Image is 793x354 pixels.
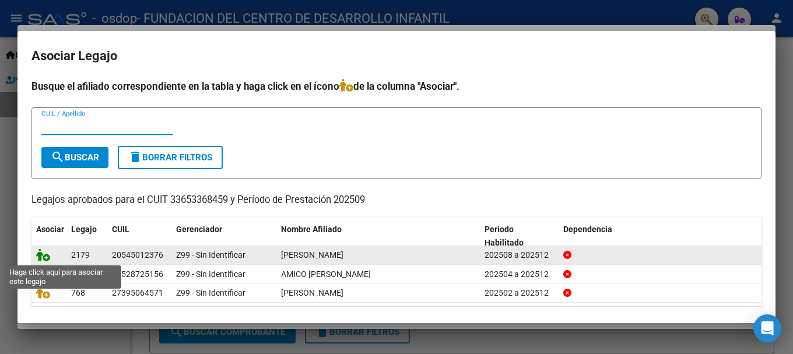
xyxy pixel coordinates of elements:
[36,225,64,234] span: Asociar
[171,217,276,255] datatable-header-cell: Gerenciador
[480,217,559,255] datatable-header-cell: Periodo Habilitado
[281,250,343,260] span: LIMBRICI JULIAN
[753,314,781,342] div: Open Intercom Messenger
[128,150,142,164] mat-icon: delete
[281,269,371,279] span: AMICO SANTIAGO JESUS
[176,288,245,297] span: Z99 - Sin Identificar
[112,268,163,281] div: 20528725156
[51,150,65,164] mat-icon: search
[276,217,480,255] datatable-header-cell: Nombre Afiliado
[281,225,342,234] span: Nombre Afiliado
[485,268,554,281] div: 202504 a 202512
[71,288,85,297] span: 768
[176,225,222,234] span: Gerenciador
[118,146,223,169] button: Borrar Filtros
[128,152,212,163] span: Borrar Filtros
[176,269,245,279] span: Z99 - Sin Identificar
[485,248,554,262] div: 202508 a 202512
[31,79,762,94] h4: Busque el afiliado correspondiente en la tabla y haga click en el ícono de la columna "Asociar".
[559,217,762,255] datatable-header-cell: Dependencia
[485,286,554,300] div: 202502 a 202512
[31,217,66,255] datatable-header-cell: Asociar
[112,248,163,262] div: 20545012376
[112,286,163,300] div: 27395064571
[51,152,99,163] span: Buscar
[71,225,97,234] span: Legajo
[281,288,343,297] span: MALIANDI MARTINA
[563,225,612,234] span: Dependencia
[107,217,171,255] datatable-header-cell: CUIL
[31,45,762,67] h2: Asociar Legajo
[31,193,762,208] p: Legajos aprobados para el CUIT 33653368459 y Período de Prestación 202509
[71,269,90,279] span: 1104
[112,225,129,234] span: CUIL
[176,250,245,260] span: Z99 - Sin Identificar
[31,307,762,336] div: 3 registros
[41,147,108,168] button: Buscar
[485,225,524,247] span: Periodo Habilitado
[66,217,107,255] datatable-header-cell: Legajo
[71,250,90,260] span: 2179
